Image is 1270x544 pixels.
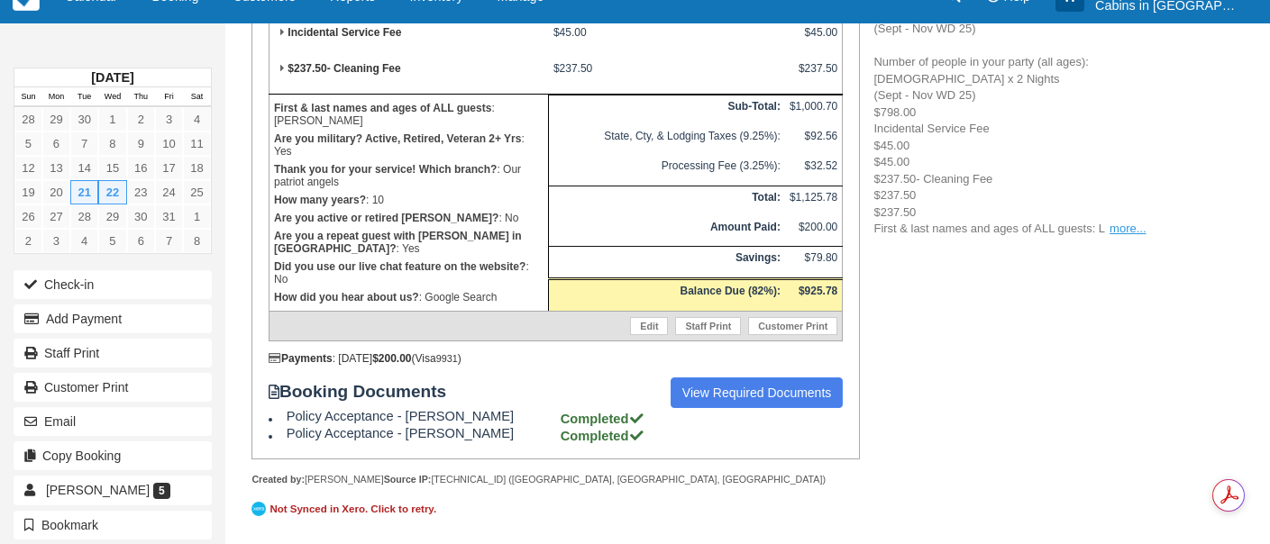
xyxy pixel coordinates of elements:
strong: How many years? [274,194,366,206]
th: Sat [183,87,211,107]
a: 7 [155,229,183,253]
td: Processing Fee (3.25%): [549,155,785,186]
th: Amount Paid: [549,216,785,247]
a: 3 [42,229,70,253]
strong: Created by: [251,474,305,485]
strong: Did you use our live chat feature on the website? [274,260,525,273]
a: 21 [70,180,98,204]
a: 17 [155,156,183,180]
td: $237.50 [549,58,785,95]
a: 31 [155,204,183,229]
td: $79.80 [785,247,843,279]
strong: Thank you for your service! Which branch? [274,163,497,176]
strong: Incidental Service Fee [288,26,401,39]
a: 2 [127,107,155,131]
td: $45.00 [549,22,785,58]
a: 8 [183,229,211,253]
td: $1,000.70 [785,95,843,126]
div: [PERSON_NAME] [TECHNICAL_ID] ([GEOGRAPHIC_DATA], [GEOGRAPHIC_DATA], [GEOGRAPHIC_DATA]) [251,473,860,486]
p: : 10 [274,191,544,209]
a: 2 [14,229,42,253]
a: 6 [42,131,70,156]
a: 9 [127,131,155,156]
a: 15 [98,156,126,180]
td: $92.56 [785,125,843,155]
a: 24 [155,180,183,204]
p: : No [274,258,544,288]
strong: Source IP: [384,474,432,485]
a: 8 [98,131,126,156]
td: $1,125.78 [785,186,843,216]
a: 30 [70,107,98,131]
strong: Payments [269,352,333,365]
span: Policy Acceptance - [PERSON_NAME] [287,409,557,423]
strong: Completed [561,412,645,426]
a: [PERSON_NAME] 5 [14,476,212,504]
th: Mon [42,87,70,107]
th: Total: [549,186,785,216]
button: Add Payment [14,304,212,333]
a: more... [1110,222,1146,235]
strong: Are you active or retired [PERSON_NAME]? [274,212,498,224]
a: 11 [183,131,211,156]
span: Policy Acceptance - [PERSON_NAME] [287,426,557,440]
a: 19 [14,180,42,204]
a: Customer Print [14,373,212,402]
p: : Google Search [274,288,544,306]
a: 4 [183,107,211,131]
p: : No [274,209,544,227]
td: State, Cty, & Lodging Taxes (9.25%): [549,125,785,155]
a: 28 [70,204,98,229]
strong: Are you military? Active, Retired, Veteran 2+ Yrs [274,132,521,145]
th: Balance Due (82%): [549,278,785,311]
strong: Booking Documents [269,382,463,402]
button: Email [14,407,212,436]
td: $32.52 [785,155,843,186]
a: 23 [127,180,155,204]
a: 26 [14,204,42,229]
th: Tue [70,87,98,107]
a: 28 [14,107,42,131]
p: [DATE] - [DATE] Qty: 2 Nights @ $399.00 (Sept - Nov WD 25) Number of people in your party (all ag... [874,5,1165,238]
a: Edit [630,317,668,335]
button: Copy Booking [14,441,212,470]
a: 1 [98,107,126,131]
strong: Completed [561,429,645,443]
th: Wed [98,87,126,107]
a: 12 [14,156,42,180]
button: Check-in [14,270,212,299]
a: 4 [70,229,98,253]
p: : Our patriot angels [274,160,544,191]
td: $200.00 [785,216,843,247]
p: : Yes [274,130,544,160]
a: 3 [155,107,183,131]
th: Sub-Total: [549,95,785,126]
span: 5 [153,483,170,499]
a: 7 [70,131,98,156]
strong: $200.00 [372,352,411,365]
p: : Yes [274,227,544,258]
a: 6 [127,229,155,253]
a: 5 [14,131,42,156]
strong: First & last names and ages of ALL guests [274,102,491,114]
a: 18 [183,156,211,180]
th: Thu [127,87,155,107]
th: Sun [14,87,42,107]
a: 29 [42,107,70,131]
a: 1 [183,204,211,229]
strong: $237.50- Cleaning Fee [288,62,400,75]
a: Staff Print [14,339,212,367]
a: 10 [155,131,183,156]
a: 30 [127,204,155,229]
a: 13 [42,156,70,180]
strong: Are you a repeat guest with [PERSON_NAME] in [GEOGRAPHIC_DATA]? [274,230,522,255]
a: 25 [183,180,211,204]
strong: $925.78 [799,285,837,297]
a: Customer Print [748,317,837,335]
strong: [DATE] [91,70,133,85]
a: Staff Print [675,317,741,335]
div: : [DATE] (Visa ) [269,352,843,365]
p: : [PERSON_NAME] [274,99,544,130]
div: $237.50 [790,62,837,89]
th: Savings: [549,247,785,279]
